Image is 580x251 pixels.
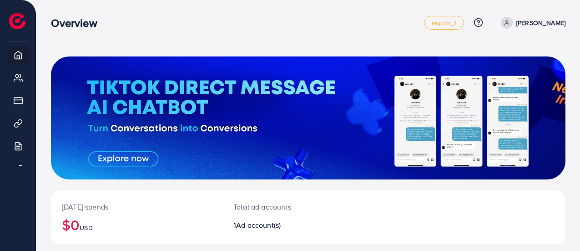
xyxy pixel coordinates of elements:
h2: $0 [62,216,212,233]
h2: 1 [233,221,340,230]
span: Ad account(s) [236,220,281,230]
p: [DATE] spends [62,201,212,212]
a: regular_1 [424,16,464,30]
span: USD [80,223,92,232]
p: Total ad accounts [233,201,340,212]
h3: Overview [51,16,104,30]
img: logo [9,13,25,29]
span: regular_1 [432,20,456,26]
p: [PERSON_NAME] [516,17,565,28]
a: [PERSON_NAME] [497,17,565,29]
